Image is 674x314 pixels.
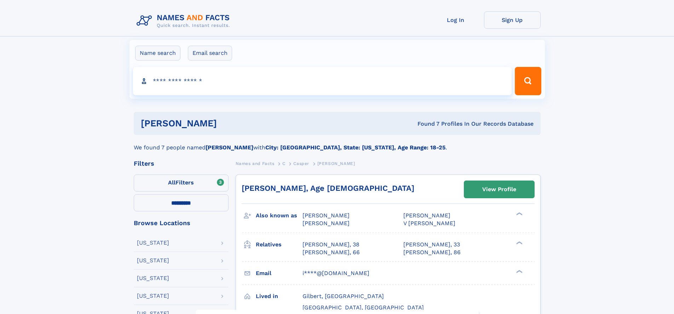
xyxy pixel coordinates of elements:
[137,240,169,246] div: [US_STATE]
[141,119,317,128] h1: [PERSON_NAME]
[514,269,523,274] div: ❯
[282,161,286,166] span: C
[256,267,303,279] h3: Email
[134,11,236,30] img: Logo Names and Facts
[303,212,350,219] span: [PERSON_NAME]
[282,159,286,168] a: C
[514,212,523,216] div: ❯
[303,220,350,227] span: [PERSON_NAME]
[464,181,534,198] a: View Profile
[256,239,303,251] h3: Relatives
[134,135,541,152] div: We found 7 people named with .
[236,159,275,168] a: Names and Facts
[242,184,414,193] a: [PERSON_NAME], Age [DEMOGRAPHIC_DATA]
[317,120,534,128] div: Found 7 Profiles In Our Records Database
[134,220,229,226] div: Browse Locations
[134,160,229,167] div: Filters
[168,179,175,186] span: All
[293,159,309,168] a: Casper
[137,258,169,263] div: [US_STATE]
[484,11,541,29] a: Sign Up
[206,144,253,151] b: [PERSON_NAME]
[265,144,445,151] b: City: [GEOGRAPHIC_DATA], State: [US_STATE], Age Range: 18-25
[403,212,450,219] span: [PERSON_NAME]
[256,290,303,302] h3: Lived in
[137,293,169,299] div: [US_STATE]
[427,11,484,29] a: Log In
[137,275,169,281] div: [US_STATE]
[317,161,355,166] span: [PERSON_NAME]
[403,241,460,249] a: [PERSON_NAME], 33
[514,240,523,245] div: ❯
[303,241,359,249] a: [PERSON_NAME], 38
[256,210,303,222] h3: Also known as
[303,293,384,299] span: Gilbert, [GEOGRAPHIC_DATA]
[515,67,541,95] button: Search Button
[135,46,180,61] label: Name search
[403,220,455,227] span: V [PERSON_NAME]
[303,249,360,256] a: [PERSON_NAME], 66
[134,175,229,192] label: Filters
[133,67,512,95] input: search input
[303,304,424,311] span: [GEOGRAPHIC_DATA], [GEOGRAPHIC_DATA]
[293,161,309,166] span: Casper
[482,181,516,198] div: View Profile
[403,249,461,256] a: [PERSON_NAME], 86
[188,46,232,61] label: Email search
